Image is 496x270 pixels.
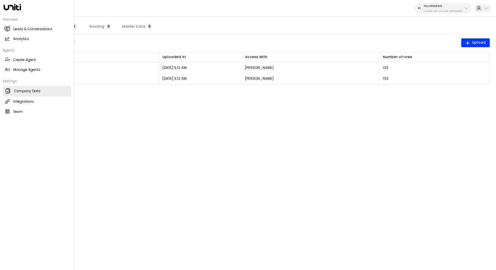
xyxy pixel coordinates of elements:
[14,89,40,94] h2: Company Data
[105,23,112,30] span: 0
[245,76,274,81] p: [PERSON_NAME]
[13,27,52,32] h2: Leads & Conversations
[424,10,463,12] p: b7af8320-f128-4349-a726-f388528d82b5
[383,54,412,60] div: Number of rows
[90,24,112,29] span: Routing
[3,86,71,96] a: Company Data
[3,24,71,34] a: Leads & Conversations
[383,76,388,81] span: 133
[13,99,34,104] h2: Integrations
[3,97,71,107] a: Integrations
[146,23,153,30] span: 0
[3,65,71,75] a: Manage Agents
[415,3,472,13] button: HHuckletreeb7af8320-f128-4349-a726-f388528d82b5
[424,4,463,8] p: Huckletree
[383,54,486,60] div: Number of rows
[13,57,36,63] h2: Create Agent
[461,38,490,48] button: Upload
[13,67,40,73] h2: Manage Agents
[122,24,153,29] span: Master Data
[383,65,388,70] span: 133
[3,55,71,65] a: Create Agent
[13,36,29,42] h2: Analytics
[245,65,274,70] p: [PERSON_NAME]
[162,54,186,60] div: Uploaded At
[3,48,71,53] h2: Agents
[3,17,71,22] h2: Overview
[465,40,486,46] span: Upload
[162,76,187,81] p: [DATE] 5:12 AM
[418,5,421,11] span: H
[72,23,77,30] span: 1
[25,54,155,60] div: File Name
[13,109,23,114] h2: Team
[3,79,71,84] h2: Settings
[3,34,71,44] a: Analytics
[3,107,71,116] a: Team
[162,65,187,70] p: [DATE] 5:12 AM
[245,54,376,60] div: Access With
[162,54,238,60] div: Uploaded At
